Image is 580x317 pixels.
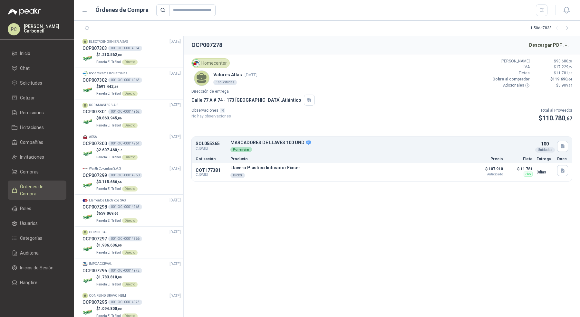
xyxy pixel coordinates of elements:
[8,217,66,229] a: Usuarios
[169,70,181,77] span: [DATE]
[534,64,572,70] p: $
[82,235,107,242] h3: OCP007297
[82,275,94,286] img: Company Logo
[8,276,66,289] a: Hangfire
[82,108,107,115] h3: OCP007301
[82,148,94,159] img: Company Logo
[191,89,572,95] p: Dirección de entrega
[556,59,572,63] span: 90.680
[8,232,66,244] a: Categorías
[122,155,138,160] div: Directo
[191,107,231,114] p: Observaciones
[108,268,142,273] div: 001-OC -00014972
[122,282,138,287] div: Directo
[82,39,181,65] a: ELECTROINGENIERIA SAS[DATE] OCP007303001-OC -00014964Company Logo$1.213.562,00Panela El TrébolDir...
[96,115,138,121] p: $
[230,140,533,146] p: MARCADORES DE LLAVES 100 UND
[507,157,533,161] p: Flete
[8,181,66,200] a: Órdenes de Compra
[96,124,121,127] span: Panela El Trébol
[122,123,138,128] div: Directo
[8,8,41,15] img: Logo peakr
[8,62,66,74] a: Chat
[536,168,553,176] p: 3 días
[568,71,572,75] span: ,00
[82,229,181,256] a: CORGIL SAS[DATE] OCP007297001-OC -00014966Company Logo$1.936.606,00Panela El TrébolDirecto
[96,251,121,254] span: Panela El Trébol
[108,46,142,51] div: 001-OC -00014964
[122,60,138,65] div: Directo
[96,283,121,286] span: Panela El Trébol
[230,173,245,178] div: Broker
[96,210,138,217] p: $
[8,77,66,89] a: Solicitudes
[99,148,122,152] span: 2.607.460
[89,293,126,298] p: CONFEIND BRAVO NBM
[193,60,200,67] img: Company Logo
[82,77,107,84] h3: OCP007302
[8,92,66,104] a: Cotizar
[8,107,66,119] a: Remisiones
[24,24,66,33] p: [PERSON_NAME] Carbonell
[557,157,568,161] p: Docs
[542,114,572,122] span: 110.780
[20,139,43,146] span: Compañías
[169,134,181,140] span: [DATE]
[82,71,88,76] img: Company Logo
[82,134,88,139] img: Company Logo
[89,230,107,235] p: CORGIL SAS
[82,53,94,64] img: Company Logo
[96,147,138,153] p: $
[96,52,138,58] p: $
[96,187,121,191] span: Panela El Trébol
[82,172,107,179] h3: OCP007299
[89,71,127,76] p: Rodamientos Industriales
[89,198,126,203] p: Elementos Eléctricos SAS
[20,79,42,87] span: Solicitudes
[20,124,44,131] span: Licitaciones
[534,76,572,82] p: $
[8,202,66,215] a: Roles
[556,65,572,69] span: 17.229
[113,85,118,89] span: ,36
[8,23,20,35] div: PC
[538,107,572,114] p: Total al Proveedor
[534,58,572,64] p: $
[20,65,30,72] span: Chat
[82,70,181,97] a: Company LogoRodamientos Industriales[DATE] OCP007302001-OC -00014963Company Logo$691.442,36Panela...
[117,244,122,247] span: ,00
[82,198,88,203] img: Company Logo
[556,71,572,75] span: 11.781
[96,84,138,90] p: $
[96,242,138,248] p: $
[534,70,572,76] p: $
[99,306,122,311] span: 1.094.800
[89,135,97,140] p: ARSA
[108,109,142,114] div: 001-OC -00014962
[20,249,39,256] span: Auditoria
[82,166,88,171] img: Company Logo
[108,300,142,305] div: 001-OC -00014973
[82,243,94,255] img: Company Logo
[108,204,142,210] div: 001-OC -00014965
[553,77,572,81] span: 119.690
[99,52,122,57] span: 1.213.562
[82,267,107,274] h3: OCP007296
[568,65,572,69] span: ,27
[20,235,42,242] span: Categorías
[20,50,30,57] span: Inicio
[96,60,121,64] span: Panela El Trébol
[82,45,107,52] h3: OCP007303
[20,168,39,175] span: Compras
[108,173,142,178] div: 001-OC -00014960
[20,94,35,101] span: Cotizar
[82,166,181,192] a: Company LogoWurth Colombia S.A.S[DATE] OCP007299001-OC -00014960Company Logo$3.115.686,56Panela E...
[117,275,122,279] span: ,00
[82,102,181,128] a: RODAMASTER S.A.S.[DATE] OCP007301001-OC -00014962Company Logo$8.863.945,86Panela El TrébolDirecto
[8,121,66,134] a: Licitaciones
[108,78,142,83] div: 001-OC -00014963
[191,41,222,50] h2: OCP007278
[82,261,181,287] a: Company LogoIMPOACCEVAL[DATE] OCP007296001-OC -00014972Company Logo$1.783.810,00Panela El TrébolD...
[96,155,121,159] span: Panela El Trébol
[82,116,94,127] img: Company Logo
